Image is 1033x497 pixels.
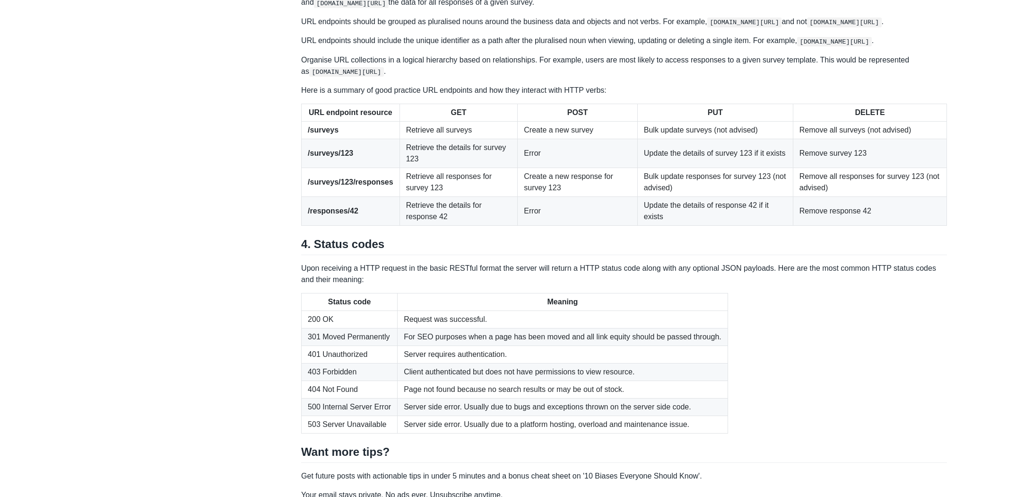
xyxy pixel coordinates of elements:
[398,346,728,364] td: Server requires authentication.
[302,416,398,434] td: 503 Server Unavailable
[302,311,398,328] td: 200 OK
[793,104,947,122] th: DELETE
[637,197,793,226] td: Update the details of response 42 if it exists
[308,207,358,215] strong: /responses/42
[518,197,637,226] td: Error
[793,168,947,197] td: Remove all responses for survey 123 (not advised)
[301,263,947,285] p: Upon receiving a HTTP request in the basic RESTful format the server will return a HTTP status co...
[301,445,947,463] h2: Want more tips?
[518,104,637,122] th: POST
[637,139,793,168] td: Update the details of survey 123 if it exists
[301,85,947,96] p: Here is a summary of good practice URL endpoints and how they interact with HTTP verbs:
[398,381,728,399] td: Page not found because no search results or may be out of stock.
[302,346,398,364] td: 401 Unauthorized
[518,168,637,197] td: Create a new response for survey 123
[398,364,728,381] td: Client authenticated but does not have permissions to view resource.
[308,126,339,134] strong: /surveys
[301,237,947,255] h2: 4. Status codes
[518,139,637,168] td: Error
[793,197,947,226] td: Remove response 42
[399,197,518,226] td: Retrieve the details for response 42
[302,399,398,416] td: 500 Internal Server Error
[301,35,947,46] p: URL endpoints should include the unique identifier as a path after the pluralised noun when viewi...
[399,168,518,197] td: Retrieve all responses for survey 123
[398,416,728,434] td: Server side error. Usually due to a platform hosting, overload and maintenance issue.
[637,122,793,139] td: Bulk update surveys (not advised)
[398,328,728,346] td: For SEO purposes when a page has been moved and all link equity should be passed through.
[301,470,947,482] p: Get future posts with actionable tips in under 5 minutes and a bonus cheat sheet on '10 Biases Ev...
[797,37,872,46] code: [DOMAIN_NAME][URL]
[637,168,793,197] td: Bulk update responses for survey 123 (not advised)
[308,149,353,157] strong: /surveys/123
[398,399,728,416] td: Server side error. Usually due to bugs and exceptions thrown on the server side code.
[302,104,400,122] th: URL endpoint resource
[807,18,882,27] code: [DOMAIN_NAME][URL]
[302,381,398,399] td: 404 Not Found
[793,122,947,139] td: Remove all surveys (not advised)
[302,293,398,311] th: Status code
[301,54,947,77] p: Organise URL collections in a logical hierarchy based on relationships. For example, users are mo...
[302,364,398,381] td: 403 Forbidden
[637,104,793,122] th: PUT
[793,139,947,168] td: Remove survey 123
[398,311,728,328] td: Request was successful.
[302,328,398,346] td: 301 Moved Permanently
[301,16,947,27] p: URL endpoints should be grouped as pluralised nouns around the business data and objects and not ...
[398,293,728,311] th: Meaning
[308,178,393,186] strong: /surveys/123/responses
[707,18,782,27] code: [DOMAIN_NAME][URL]
[399,122,518,139] td: Retrieve all surveys
[399,104,518,122] th: GET
[399,139,518,168] td: Retrieve the details for survey 123
[309,67,384,77] code: [DOMAIN_NAME][URL]
[518,122,637,139] td: Create a new survey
